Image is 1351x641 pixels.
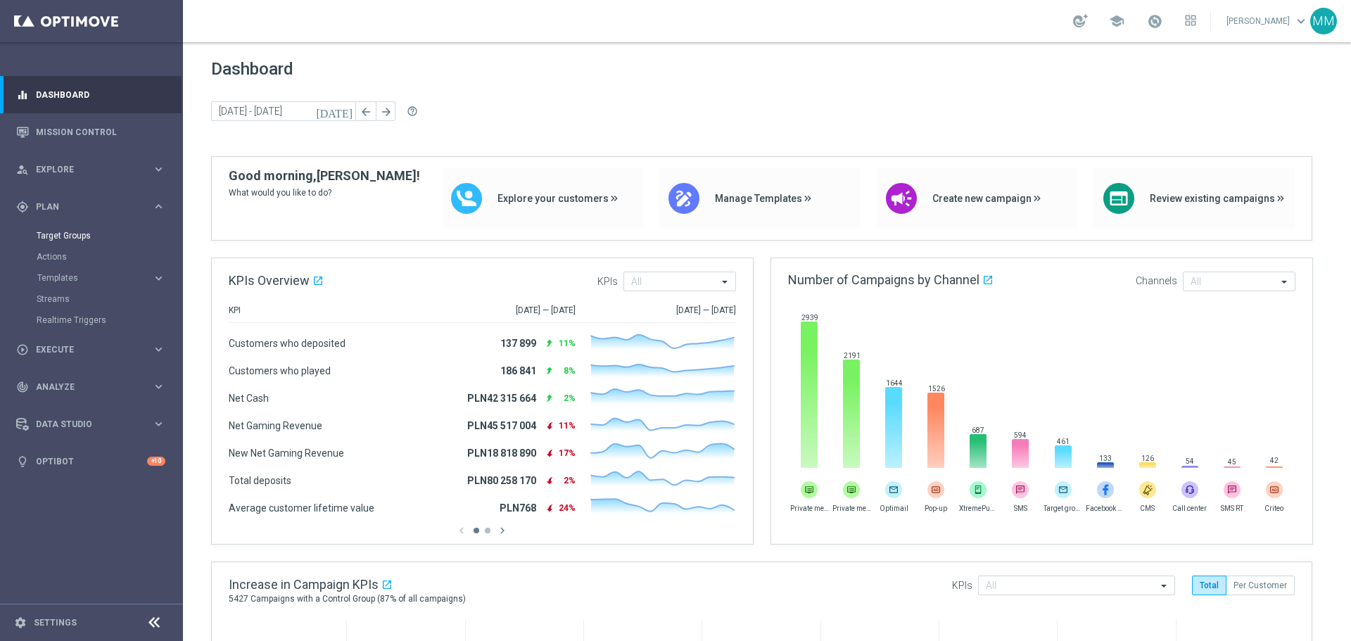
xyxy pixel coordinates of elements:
a: Settings [34,618,77,627]
div: Plan [16,201,152,213]
span: Templates [37,274,138,282]
a: Streams [37,293,146,305]
i: keyboard_arrow_right [152,272,165,285]
a: Actions [37,251,146,262]
a: Optibot [36,443,147,480]
button: person_search Explore keyboard_arrow_right [15,164,166,175]
div: Data Studio [16,418,152,431]
a: Dashboard [36,76,165,113]
div: Templates [37,267,182,288]
div: Actions [37,246,182,267]
button: track_changes Analyze keyboard_arrow_right [15,381,166,393]
div: Dashboard [16,76,165,113]
button: Data Studio keyboard_arrow_right [15,419,166,430]
i: lightbulb [16,455,29,468]
button: equalizer Dashboard [15,89,166,101]
a: Target Groups [37,230,146,241]
a: [PERSON_NAME]keyboard_arrow_down [1225,11,1310,32]
span: Data Studio [36,420,152,429]
div: Target Groups [37,225,182,246]
div: +10 [147,457,165,466]
i: keyboard_arrow_right [152,417,165,431]
i: person_search [16,163,29,176]
span: keyboard_arrow_down [1293,13,1309,29]
button: Mission Control [15,127,166,138]
div: Execute [16,343,152,356]
i: settings [14,616,27,629]
button: lightbulb Optibot +10 [15,456,166,467]
div: MM [1310,8,1337,34]
div: Templates [37,274,152,282]
i: keyboard_arrow_right [152,380,165,393]
div: Analyze [16,381,152,393]
span: Execute [36,345,152,354]
i: gps_fixed [16,201,29,213]
i: keyboard_arrow_right [152,163,165,176]
span: Plan [36,203,152,211]
i: keyboard_arrow_right [152,200,165,213]
div: Realtime Triggers [37,310,182,331]
div: Streams [37,288,182,310]
div: Mission Control [16,113,165,151]
i: equalizer [16,89,29,101]
span: Analyze [36,383,152,391]
div: Optibot [16,443,165,480]
button: Templates keyboard_arrow_right [37,272,166,284]
a: Mission Control [36,113,165,151]
button: gps_fixed Plan keyboard_arrow_right [15,201,166,212]
span: Explore [36,165,152,174]
i: play_circle_outline [16,343,29,356]
span: school [1109,13,1124,29]
div: Explore [16,163,152,176]
a: Realtime Triggers [37,315,146,326]
i: track_changes [16,381,29,393]
button: play_circle_outline Execute keyboard_arrow_right [15,344,166,355]
i: keyboard_arrow_right [152,343,165,356]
